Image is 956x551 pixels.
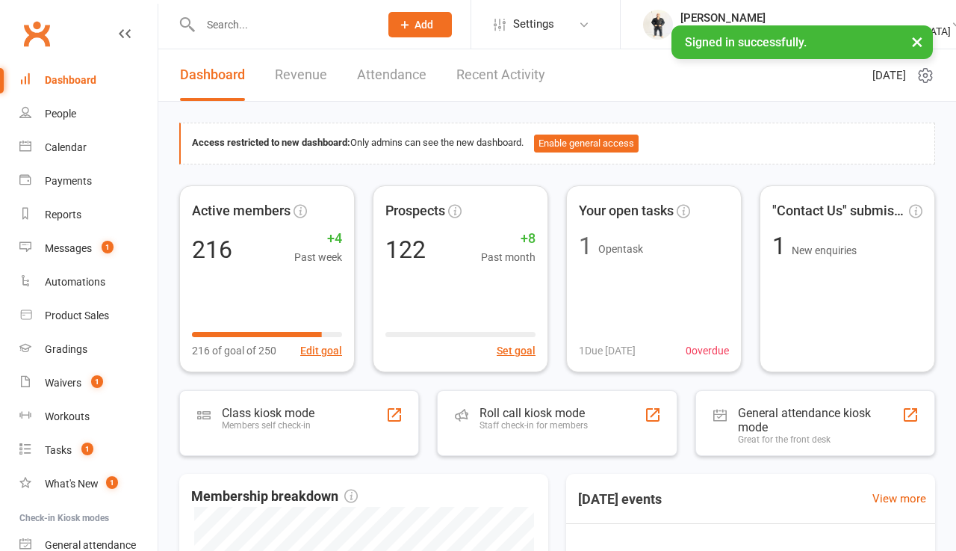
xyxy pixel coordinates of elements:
span: Settings [513,7,554,41]
input: Search... [196,14,369,35]
div: 216 [192,238,232,262]
div: Traditional Brazilian Jiu Jitsu School [GEOGRAPHIC_DATA] [680,25,951,38]
div: 122 [385,238,426,262]
span: 0 overdue [686,342,729,359]
button: × [904,25,931,58]
span: Past week [294,249,342,265]
span: 1 [772,232,792,260]
a: Payments [19,164,158,198]
span: Active members [192,200,291,222]
h3: [DATE] events [566,486,674,513]
span: Membership breakdown [191,486,358,508]
div: Calendar [45,141,87,153]
span: 1 Due [DATE] [579,342,636,359]
span: Add [415,19,433,31]
span: Past month [481,249,536,265]
button: Edit goal [300,342,342,359]
a: Calendar [19,131,158,164]
span: 1 [81,443,93,455]
button: Enable general access [534,135,639,153]
span: Open task [598,243,643,255]
div: General attendance [45,539,136,551]
a: Recent Activity [456,49,545,101]
div: Staff check-in for members [479,420,588,431]
span: New enquiries [792,244,857,256]
a: Attendance [357,49,426,101]
span: 216 of goal of 250 [192,342,276,359]
span: 1 [102,241,114,253]
a: Gradings [19,333,158,366]
a: Reports [19,198,158,232]
span: Prospects [385,200,445,222]
span: 1 [106,476,118,489]
div: Reports [45,209,81,221]
a: What's New1 [19,467,158,501]
div: Members self check-in [222,420,314,431]
div: Messages [45,242,92,254]
a: Tasks 1 [19,434,158,467]
strong: Access restricted to new dashboard: [192,137,350,148]
div: People [45,108,76,120]
div: [PERSON_NAME] [680,11,951,25]
div: 1 [579,234,592,258]
div: Roll call kiosk mode [479,406,588,420]
div: Gradings [45,343,87,355]
a: Automations [19,265,158,299]
div: Class kiosk mode [222,406,314,420]
a: Product Sales [19,299,158,333]
button: Set goal [497,342,536,359]
div: Waivers [45,377,81,389]
span: "Contact Us" submissions [772,200,906,222]
div: Payments [45,175,92,187]
div: Dashboard [45,74,96,86]
span: [DATE] [872,67,906,84]
div: General attendance kiosk mode [738,406,902,434]
a: View more [872,490,926,508]
span: Signed in successfully. [685,35,807,49]
a: Dashboard [180,49,245,101]
a: Dashboard [19,64,158,97]
a: Revenue [275,49,327,101]
div: Product Sales [45,310,109,321]
div: Great for the front desk [738,434,902,445]
span: +8 [481,228,536,250]
span: Your open tasks [579,200,674,222]
a: Waivers 1 [19,366,158,400]
div: What's New [45,478,99,490]
a: Messages 1 [19,232,158,265]
a: Workouts [19,400,158,434]
div: Automations [45,276,105,288]
img: thumb_image1732515240.png [643,10,673,40]
a: People [19,97,158,131]
a: Clubworx [18,15,55,52]
div: Workouts [45,410,90,422]
button: Add [388,12,452,37]
div: Tasks [45,444,72,456]
div: Only admins can see the new dashboard. [192,135,923,153]
span: +4 [294,228,342,250]
span: 1 [91,375,103,388]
